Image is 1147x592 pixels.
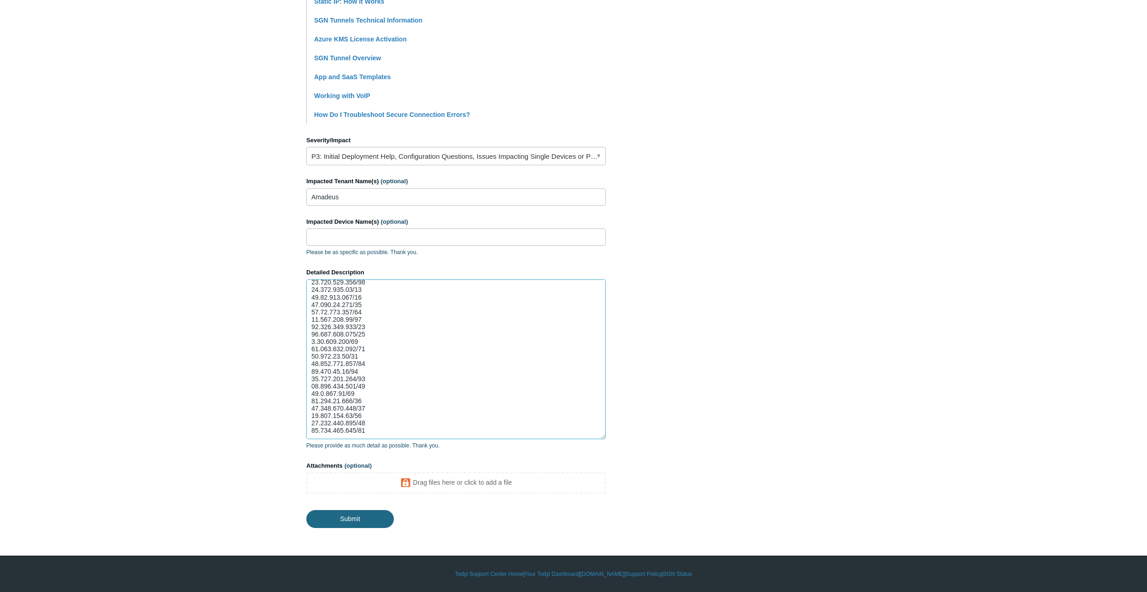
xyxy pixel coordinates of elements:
[306,248,606,256] p: Please be as specific as possible. Thank you.
[306,147,606,165] a: P3: Initial Deployment Help, Configuration Questions, Issues Impacting Single Devices or Past Out...
[580,570,624,578] a: [DOMAIN_NAME]
[306,136,606,145] label: Severity/Impact
[306,510,394,528] input: Submit
[306,570,841,578] div: | | | |
[314,111,470,118] a: How Do I Troubleshoot Secure Connection Errors?
[663,570,692,578] a: SGN Status
[626,570,661,578] a: Support Policy
[345,462,372,469] span: (optional)
[381,218,408,225] span: (optional)
[306,268,606,277] label: Detailed Description
[306,461,606,470] label: Attachments
[314,92,370,99] a: Working with VoIP
[306,441,606,450] p: Please provide as much detail as possible. Thank you.
[455,570,523,578] a: Todyl Support Center Home
[380,178,408,185] span: (optional)
[525,570,579,578] a: Your Todyl Dashboard
[314,54,381,62] a: SGN Tunnel Overview
[314,17,422,24] a: SGN Tunnels Technical Information
[306,177,606,186] label: Impacted Tenant Name(s)
[314,35,407,43] a: Azure KMS License Activation
[306,217,606,226] label: Impacted Device Name(s)
[314,73,391,81] a: App and SaaS Templates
